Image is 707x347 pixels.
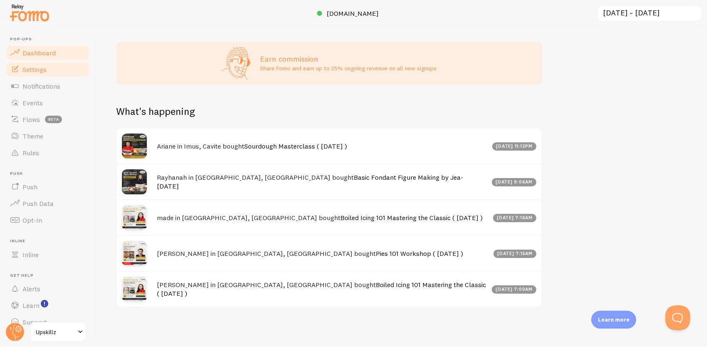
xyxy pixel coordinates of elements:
[41,300,48,307] svg: <p>Watch New Feature Tutorials!</p>
[5,178,91,195] a: Push
[22,99,43,107] span: Events
[157,249,489,258] h4: [PERSON_NAME] in [GEOGRAPHIC_DATA], [GEOGRAPHIC_DATA] bought
[30,322,86,342] a: Upskillz
[340,213,483,222] a: Boiled Icing 101 Mastering the Classic ( [DATE] )
[492,285,537,294] div: [DATE] 7:00am
[22,115,40,124] span: Flows
[5,314,91,330] a: Support
[157,280,486,297] a: Boiled Icing 101 Mastering the Classic ( [DATE] )
[10,37,91,42] span: Pop-ups
[22,285,40,293] span: Alerts
[591,311,636,329] div: Learn more
[22,82,60,90] span: Notifications
[376,249,463,258] a: Pies 101 Workshop ( [DATE] )
[22,132,43,140] span: Theme
[9,2,50,23] img: fomo-relay-logo-orange.svg
[5,144,91,161] a: Rules
[5,128,91,144] a: Theme
[45,116,62,123] span: beta
[5,297,91,314] a: Learn
[5,212,91,228] a: Opt-In
[22,250,39,259] span: Inline
[22,149,39,157] span: Rules
[494,250,537,258] div: [DATE] 7:15am
[5,45,91,61] a: Dashboard
[260,54,437,64] h3: Earn commission
[5,195,91,212] a: Push Data
[36,327,75,337] span: Upskillz
[10,171,91,176] span: Push
[157,213,488,222] h4: made in [GEOGRAPHIC_DATA], [GEOGRAPHIC_DATA] bought
[665,305,690,330] iframe: Help Scout Beacon - Open
[22,301,40,310] span: Learn
[5,61,91,78] a: Settings
[260,64,437,72] p: Share Fomo and earn up to 25% ongoing revenue on all new signups
[492,142,536,151] div: [DATE] 11:12pm
[157,142,487,151] h4: Ariane in Imus, Cavite bought
[157,173,463,190] a: Basic Fondant Figure Making by Jea- [DATE]
[22,318,47,326] span: Support
[5,280,91,297] a: Alerts
[10,238,91,244] span: Inline
[22,65,47,74] span: Settings
[22,216,42,224] span: Opt-In
[492,178,537,186] div: [DATE] 9:06am
[5,246,91,263] a: Inline
[5,78,91,94] a: Notifications
[157,280,487,297] h4: [PERSON_NAME] in [GEOGRAPHIC_DATA], [GEOGRAPHIC_DATA] bought
[598,316,630,324] p: Learn more
[5,111,91,128] a: Flows beta
[116,105,195,118] h2: What's happening
[22,199,54,208] span: Push Data
[157,173,487,190] h4: Rayhanah in [GEOGRAPHIC_DATA], [GEOGRAPHIC_DATA] bought
[244,142,347,150] a: Sourdough Masterclass ( [DATE] )
[493,214,537,222] div: [DATE] 7:16am
[10,273,91,278] span: Get Help
[22,183,37,191] span: Push
[22,49,56,57] span: Dashboard
[5,94,91,111] a: Events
